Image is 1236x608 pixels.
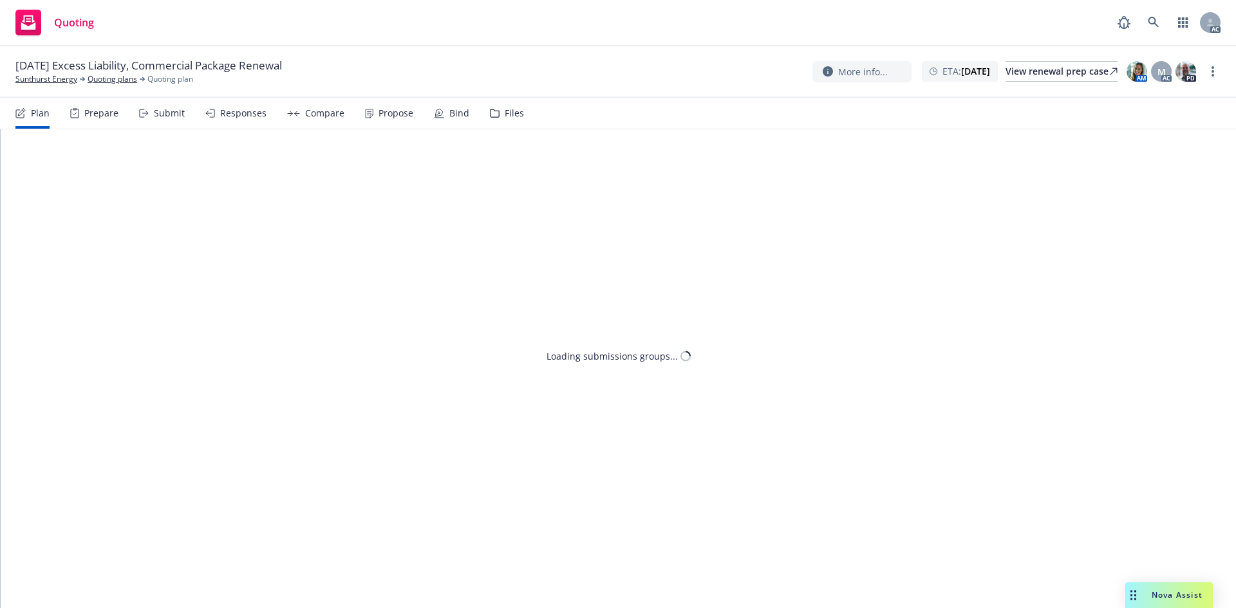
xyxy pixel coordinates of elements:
button: Nova Assist [1125,582,1213,608]
span: Quoting [54,17,94,28]
div: Responses [220,108,267,118]
div: View renewal prep case [1006,62,1118,81]
span: [DATE] Excess Liability, Commercial Package Renewal [15,58,282,73]
a: Switch app [1170,10,1196,35]
div: Compare [305,108,344,118]
div: Bind [449,108,469,118]
strong: [DATE] [961,65,990,77]
a: Report a Bug [1111,10,1137,35]
div: Loading submissions groups... [547,349,678,363]
span: Nova Assist [1152,589,1203,600]
img: photo [1127,61,1147,82]
a: more [1205,64,1221,79]
a: Quoting plans [88,73,137,85]
a: Search [1141,10,1166,35]
a: Quoting [10,5,99,41]
button: More info... [812,61,912,82]
div: Propose [379,108,413,118]
div: Files [505,108,524,118]
img: photo [1175,61,1196,82]
span: More info... [838,65,888,78]
div: Prepare [84,108,118,118]
div: Drag to move [1125,582,1141,608]
a: Sunthurst Energy [15,73,77,85]
div: Submit [154,108,185,118]
span: M [1157,65,1166,78]
span: Quoting plan [147,73,193,85]
span: ETA : [942,64,990,78]
a: View renewal prep case [1006,61,1118,82]
div: Plan [31,108,50,118]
